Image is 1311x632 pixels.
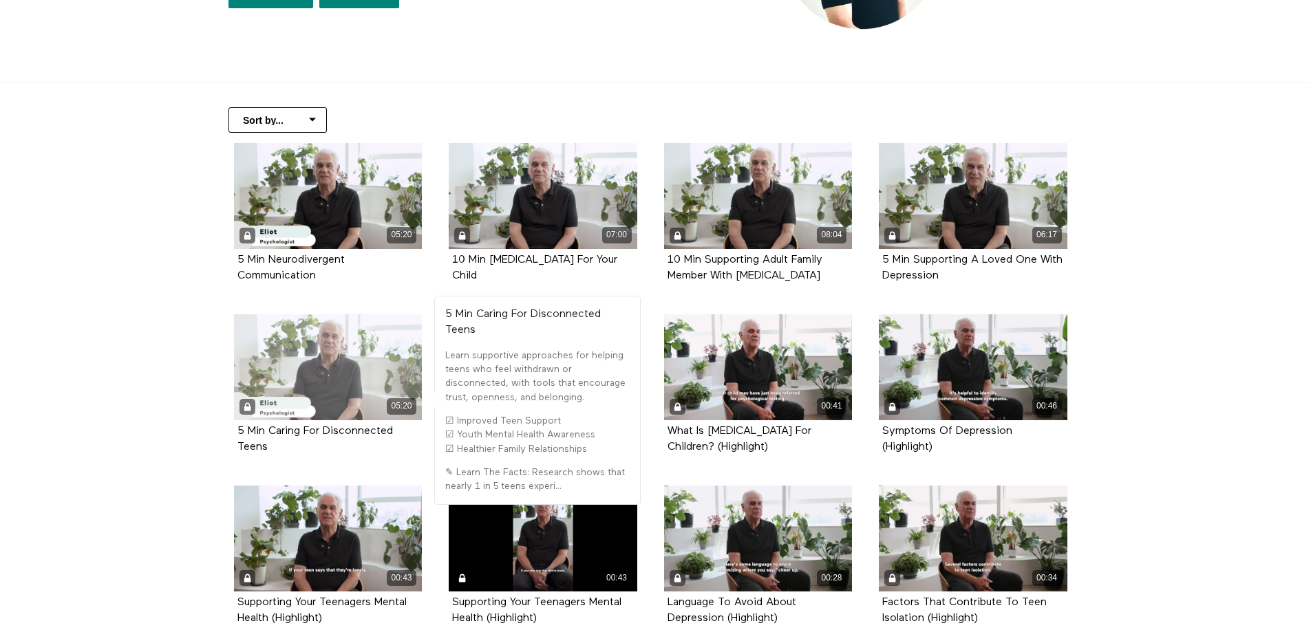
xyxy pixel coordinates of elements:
strong: 10 Min Psychological Testing For Your Child [452,254,617,281]
div: 00:41 [817,398,846,414]
a: Language To Avoid About Depression (Highlight) [668,597,796,623]
a: 5 Min Supporting A Loved One With Depression [882,254,1063,281]
strong: 5 Min Caring For Disconnected Teens [445,309,601,336]
p: ☑ Improved Teen Support ☑ Youth Mental Health Awareness ☑ Healthier Family Relationships [445,414,630,456]
div: 07:00 [602,227,632,243]
a: Supporting Your Teenagers Mental Health (Highlight) 00:43 [234,486,423,591]
div: 05:20 [387,227,416,243]
a: 10 Min [MEDICAL_DATA] For Your Child [452,254,617,281]
a: 10 Min Psychological Testing For Your Child 07:00 [449,143,637,249]
div: 00:43 [602,570,632,586]
a: What Is Psychological Testing For Children? (Highlight) 00:41 [664,314,853,420]
a: 10 Min Supporting Adult Family Member With [MEDICAL_DATA] [668,254,822,281]
a: Factors That Contribute To Teen Isolation (Highlight) 00:34 [879,486,1067,591]
div: 00:28 [817,570,846,586]
a: 5 Min Caring For Disconnected Teens 05:20 [234,314,423,420]
a: Symptoms Of Depression (Highlight) 00:46 [879,314,1067,420]
a: 5 Min Supporting A Loved One With Depression 06:17 [879,143,1067,249]
strong: Language To Avoid About Depression (Highlight) [668,597,796,624]
a: Symptoms Of Depression (Highlight) [882,426,1012,452]
a: Supporting Your Teenagers Mental Health (Highlight) [237,597,407,623]
a: Factors That Contribute To Teen Isolation (Highlight) [882,597,1047,623]
div: 06:17 [1032,227,1062,243]
div: 00:43 [387,570,416,586]
a: What Is [MEDICAL_DATA] For Children? (Highlight) [668,426,811,452]
strong: 5 Min Caring For Disconnected Teens [237,426,393,453]
div: 08:04 [817,227,846,243]
a: 5 Min Neurodivergent Communication 05:20 [234,143,423,249]
strong: Symptoms Of Depression (Highlight) [882,426,1012,453]
a: Language To Avoid About Depression (Highlight) 00:28 [664,486,853,591]
div: 00:46 [1032,398,1062,414]
strong: Factors That Contribute To Teen Isolation (Highlight) [882,597,1047,624]
p: Learn supportive approaches for helping teens who feel withdrawn or disconnected, with tools that... [445,349,630,404]
strong: What Is Psychological Testing For Children? (Highlight) [668,426,811,453]
a: 5 Min Caring For Disconnected Teens [237,426,393,452]
strong: Supporting Your Teenagers Mental Health (Highlight) [452,597,621,624]
strong: 10 Min Supporting Adult Family Member With ADHD [668,254,822,281]
div: 05:20 [387,398,416,414]
a: 5 Min Neurodivergent Communication [237,254,345,281]
a: 10 Min Supporting Adult Family Member With ADHD 08:04 [664,143,853,249]
a: Supporting Your Teenagers Mental Health (Highlight) 00:43 [449,486,637,591]
a: Supporting Your Teenagers Mental Health (Highlight) [452,597,621,623]
div: 00:34 [1032,570,1062,586]
p: ✎ Learn The Facts: Research shows that nearly 1 in 5 teens experi... [445,466,630,494]
strong: Supporting Your Teenagers Mental Health (Highlight) [237,597,407,624]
